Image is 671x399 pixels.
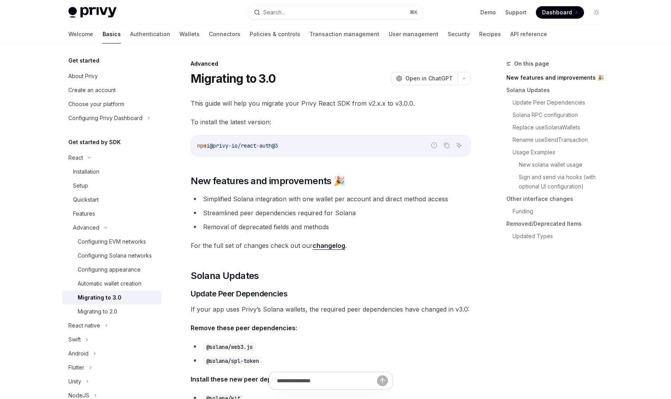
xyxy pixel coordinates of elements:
a: Quickstart [62,193,162,207]
span: If your app uses Privy’s Solana wallets, the required peer dependencies have changed in v3.0: [191,304,471,315]
a: Installation [62,165,162,179]
div: Migrating to 2.0 [78,307,117,316]
li: Removal of deprecated fields and methods [191,221,471,232]
div: Unity [68,377,81,386]
a: Basics [103,25,121,44]
a: Create an account [62,83,162,97]
div: Advanced [191,60,471,68]
a: changelog [313,242,345,250]
h5: Get started [68,56,99,65]
a: Security [448,25,470,44]
button: React native [62,319,162,333]
a: Removed/Deprecated Items [506,218,609,230]
a: Updated Types [506,230,609,242]
a: Demo [480,9,496,16]
div: Configuring Solana networks [78,251,152,260]
img: light logo [68,7,116,18]
button: Copy the contents from the code block [442,140,452,150]
input: Ask a question... [277,372,377,389]
a: Recipes [479,25,501,44]
a: Choose your platform [62,97,162,111]
a: Connectors [209,25,240,44]
div: Setup [73,181,88,190]
div: Advanced [73,223,99,232]
div: Automatic wallet creation [78,279,141,288]
div: Configuring Privy Dashboard [68,113,143,123]
a: Setup [62,179,162,193]
div: Migrating to 3.0 [78,293,122,302]
div: Features [73,209,95,218]
a: New features and improvements 🎉 [506,71,609,84]
div: Flutter [68,363,84,372]
div: Choose your platform [68,99,124,109]
span: Update Peer Dependencies [191,288,287,299]
span: Solana Updates [191,270,259,282]
button: Flutter [62,361,162,375]
a: Automatic wallet creation [62,277,162,291]
span: i [207,142,210,149]
a: Configuring appearance [62,263,162,277]
a: New solana wallet usage [506,159,609,171]
div: Create an account [68,85,116,95]
div: Configuring EVM networks [78,237,146,246]
a: Update Peer Dependencies [506,96,609,109]
button: React [62,151,162,165]
div: Swift [68,335,81,344]
a: Replace useSolanaWallets [506,121,609,134]
a: Other interface changes [506,193,609,205]
span: This guide will help you migrate your Privy React SDK from v2.x.x to v3.0.0. [191,98,471,109]
button: Unity [62,375,162,389]
div: Android [68,349,89,358]
a: Rename useSendTransaction [506,134,609,146]
div: Quickstart [73,195,99,204]
span: New features and improvements 🎉 [191,175,345,187]
a: Configuring EVM networks [62,235,162,249]
div: React native [68,321,100,330]
span: @privy-io/react-auth@3 [210,142,278,149]
div: Installation [73,167,99,176]
button: Open in ChatGPT [391,72,457,85]
a: API reference [510,25,547,44]
button: Android [62,347,162,361]
a: Solana RPC configuration [506,109,609,121]
strong: Remove these peer dependencies: [191,324,297,332]
button: Configuring Privy Dashboard [62,111,162,125]
li: Streamlined peer dependencies required for Solana [191,207,471,218]
button: Swift [62,333,162,347]
button: Send message [377,375,388,386]
a: Migrating to 2.0 [62,305,162,319]
code: @solana/web3.js [203,343,256,351]
button: Search...⌘K [249,5,422,19]
div: About Privy [68,71,98,81]
a: Usage Examples [506,146,609,159]
a: Funding [506,205,609,218]
div: Search... [263,8,285,17]
a: About Privy [62,69,162,83]
a: Sign and send via hooks (with optional UI configuration) [506,171,609,193]
a: Migrating to 3.0 [62,291,162,305]
a: Features [62,207,162,221]
span: For the full set of changes check out our . [191,240,471,251]
a: Wallets [179,25,200,44]
a: Dashboard [536,6,584,19]
button: Advanced [62,221,162,235]
div: Configuring appearance [78,265,141,274]
button: Ask AI [454,140,464,150]
a: User management [389,25,438,44]
a: Transaction management [309,25,379,44]
div: React [68,153,83,162]
a: Welcome [68,25,93,44]
button: Report incorrect code [429,140,439,150]
a: Policies & controls [250,25,300,44]
a: Solana Updates [506,84,609,96]
a: Support [505,9,527,16]
span: On this page [514,59,549,68]
span: ⌘ K [410,9,418,16]
span: Open in ChatGPT [405,75,453,82]
li: Simplified Solana integration with one wallet per account and direct method access [191,193,471,204]
a: Configuring Solana networks [62,249,162,263]
h5: Get started by SDK [68,138,121,147]
span: npm [197,142,207,149]
code: @solana/spl-token [203,357,262,365]
span: Dashboard [542,9,572,16]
